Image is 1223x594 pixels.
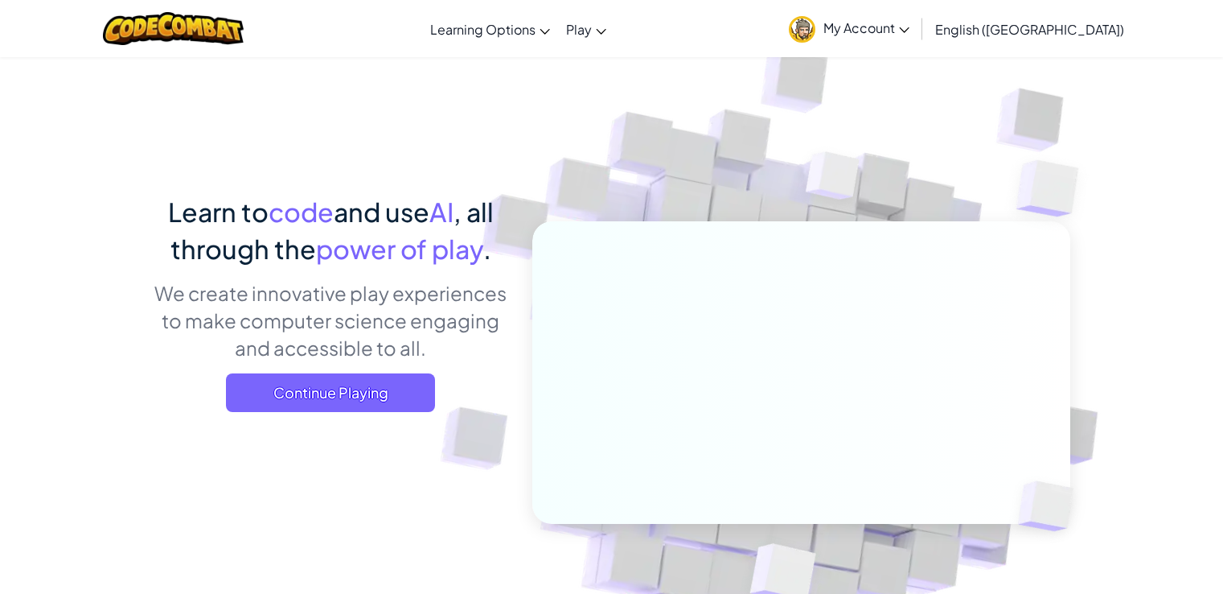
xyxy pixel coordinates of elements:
[422,7,558,51] a: Learning Options
[429,196,453,228] span: AI
[781,3,917,54] a: My Account
[558,7,614,51] a: Play
[789,16,815,43] img: avatar
[269,196,334,228] span: code
[334,196,429,228] span: and use
[927,7,1132,51] a: English ([GEOGRAPHIC_DATA])
[168,196,269,228] span: Learn to
[566,21,592,38] span: Play
[316,233,483,265] span: power of play
[483,233,491,265] span: .
[823,19,909,36] span: My Account
[226,373,435,412] a: Continue Playing
[991,448,1111,565] img: Overlap cubes
[775,120,891,240] img: Overlap cubes
[935,21,1124,38] span: English ([GEOGRAPHIC_DATA])
[154,279,508,361] p: We create innovative play experiences to make computer science engaging and accessible to all.
[984,121,1123,257] img: Overlap cubes
[430,21,536,38] span: Learning Options
[103,12,244,45] img: CodeCombat logo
